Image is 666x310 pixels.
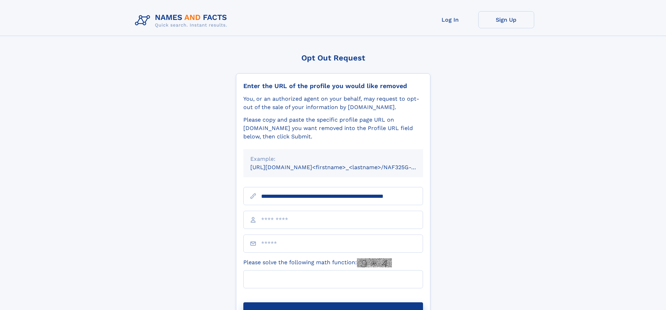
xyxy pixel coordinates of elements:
[422,11,478,28] a: Log In
[243,116,423,141] div: Please copy and paste the specific profile page URL on [DOMAIN_NAME] you want removed into the Pr...
[243,258,392,267] label: Please solve the following math function:
[478,11,534,28] a: Sign Up
[132,11,233,30] img: Logo Names and Facts
[243,95,423,111] div: You, or an authorized agent on your behalf, may request to opt-out of the sale of your informatio...
[243,82,423,90] div: Enter the URL of the profile you would like removed
[250,155,416,163] div: Example:
[250,164,436,171] small: [URL][DOMAIN_NAME]<firstname>_<lastname>/NAF325G-xxxxxxxx
[236,53,430,62] div: Opt Out Request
